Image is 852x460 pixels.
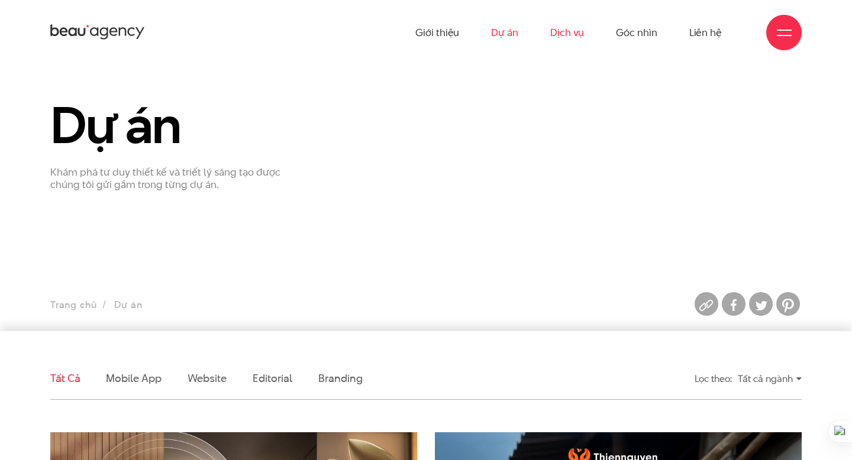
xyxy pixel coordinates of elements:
[695,368,732,389] div: Lọc theo:
[253,371,292,386] a: Editorial
[50,298,96,312] a: Trang chủ
[106,371,161,386] a: Mobile app
[50,166,289,191] p: Khám phá tư duy thiết kế và triết lý sáng tạo được chúng tôi gửi gắm trong từng dự án.
[318,371,362,386] a: Branding
[50,371,80,386] a: Tất cả
[50,98,289,152] h1: Dự án
[188,371,227,386] a: Website
[738,368,802,389] div: Tất cả ngành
